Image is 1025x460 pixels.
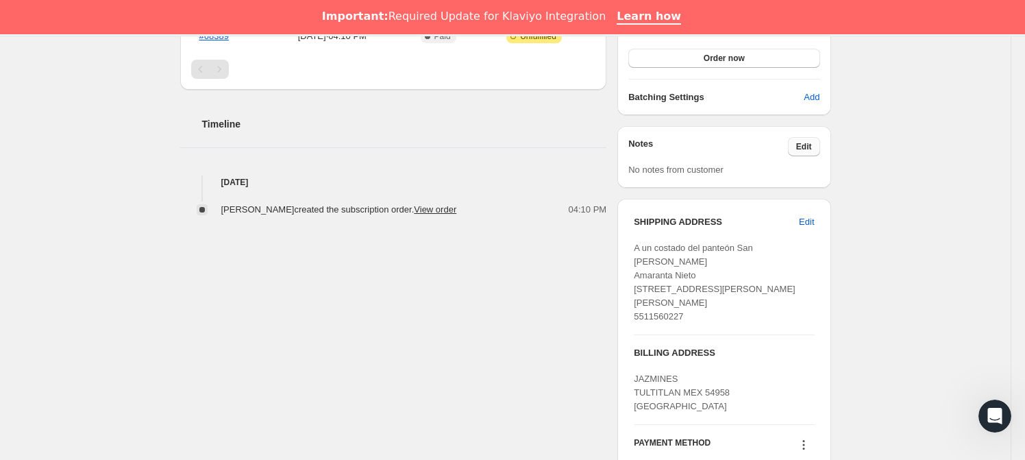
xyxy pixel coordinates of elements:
[799,215,814,229] span: Edit
[795,86,828,108] button: Add
[322,10,388,23] b: Important:
[617,10,681,25] a: Learn how
[704,53,745,64] span: Order now
[414,204,456,215] a: View order
[322,10,606,23] div: Required Update for Klaviyo Integration
[199,31,229,41] a: #68389
[628,90,804,104] h6: Batching Settings
[569,203,607,217] span: 04:10 PM
[634,215,799,229] h3: SHIPPING ADDRESS
[634,243,795,322] span: A un costado del panteón San [PERSON_NAME] Amaranta Nieto [STREET_ADDRESS][PERSON_NAME][PERSON_NA...
[634,437,711,456] h3: PAYMENT METHOD
[791,211,822,233] button: Edit
[634,374,730,411] span: JAZMINES TULTITLAN MEX 54958 [GEOGRAPHIC_DATA]
[634,346,814,360] h3: BILLING ADDRESS
[628,49,819,68] button: Order now
[202,117,607,131] h2: Timeline
[191,60,596,79] nav: Pagination
[628,137,788,156] h3: Notes
[796,141,812,152] span: Edit
[788,137,820,156] button: Edit
[221,204,457,215] span: [PERSON_NAME] created the subscription order.
[978,400,1011,433] iframe: Intercom live chat
[180,175,607,189] h4: [DATE]
[804,90,819,104] span: Add
[628,165,724,175] span: No notes from customer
